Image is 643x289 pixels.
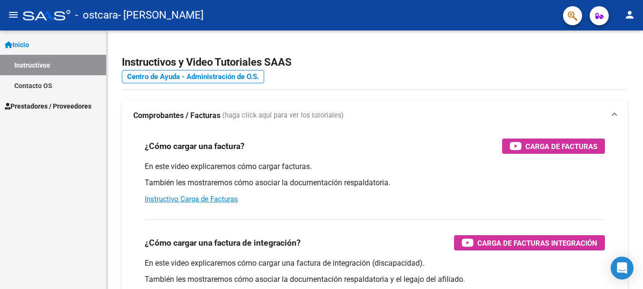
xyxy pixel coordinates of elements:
button: Carga de Facturas Integración [454,235,605,250]
h3: ¿Cómo cargar una factura? [145,140,245,153]
span: - ostcara [75,5,118,26]
span: (haga click aquí para ver los tutoriales) [222,110,344,121]
mat-expansion-panel-header: Comprobantes / Facturas (haga click aquí para ver los tutoriales) [122,100,628,131]
p: En este video explicaremos cómo cargar facturas. [145,161,605,172]
a: Instructivo Carga de Facturas [145,195,238,203]
div: Open Intercom Messenger [611,257,633,279]
mat-icon: person [624,9,635,20]
span: - [PERSON_NAME] [118,5,204,26]
h3: ¿Cómo cargar una factura de integración? [145,236,301,249]
span: Carga de Facturas Integración [477,237,597,249]
span: Prestadores / Proveedores [5,101,91,111]
button: Carga de Facturas [502,139,605,154]
mat-icon: menu [8,9,19,20]
strong: Comprobantes / Facturas [133,110,220,121]
a: Centro de Ayuda - Administración de O.S. [122,70,264,83]
span: Carga de Facturas [525,140,597,152]
h2: Instructivos y Video Tutoriales SAAS [122,53,628,71]
p: En este video explicaremos cómo cargar una factura de integración (discapacidad). [145,258,605,269]
p: También les mostraremos cómo asociar la documentación respaldatoria y el legajo del afiliado. [145,274,605,285]
span: Inicio [5,40,29,50]
p: También les mostraremos cómo asociar la documentación respaldatoria. [145,178,605,188]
